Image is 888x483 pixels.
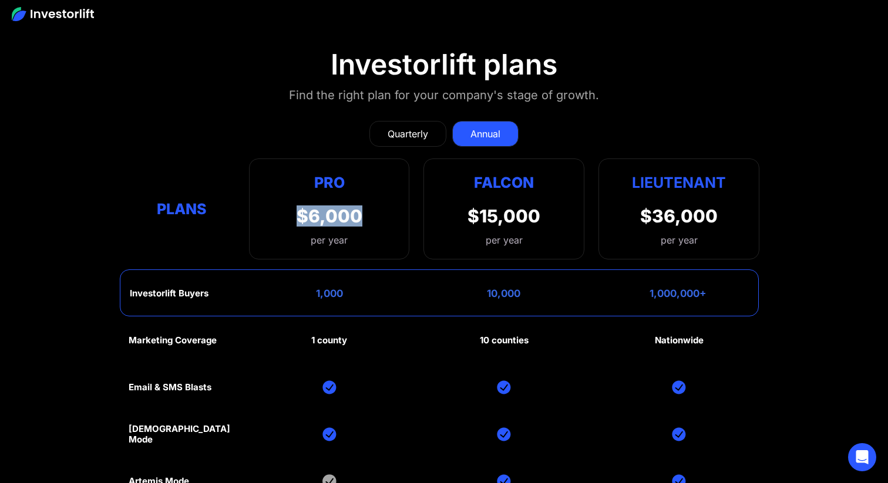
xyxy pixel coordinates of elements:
[487,288,520,299] div: 10,000
[297,233,362,247] div: per year
[311,335,347,346] div: 1 county
[130,288,208,299] div: Investorlift Buyers
[467,205,540,227] div: $15,000
[129,382,211,393] div: Email & SMS Blasts
[129,198,235,221] div: Plans
[486,233,523,247] div: per year
[661,233,698,247] div: per year
[470,127,500,141] div: Annual
[650,288,707,299] div: 1,000,000+
[632,174,726,191] strong: Lieutenant
[289,86,599,104] div: Find the right plan for your company's stage of growth.
[480,335,529,346] div: 10 counties
[129,424,235,445] div: [DEMOGRAPHIC_DATA] Mode
[474,171,534,194] div: Falcon
[297,205,362,227] div: $6,000
[331,48,557,82] div: Investorlift plans
[640,205,718,227] div: $36,000
[129,335,217,346] div: Marketing Coverage
[848,443,876,471] div: Open Intercom Messenger
[388,127,428,141] div: Quarterly
[316,288,343,299] div: 1,000
[655,335,704,346] div: Nationwide
[297,171,362,194] div: Pro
